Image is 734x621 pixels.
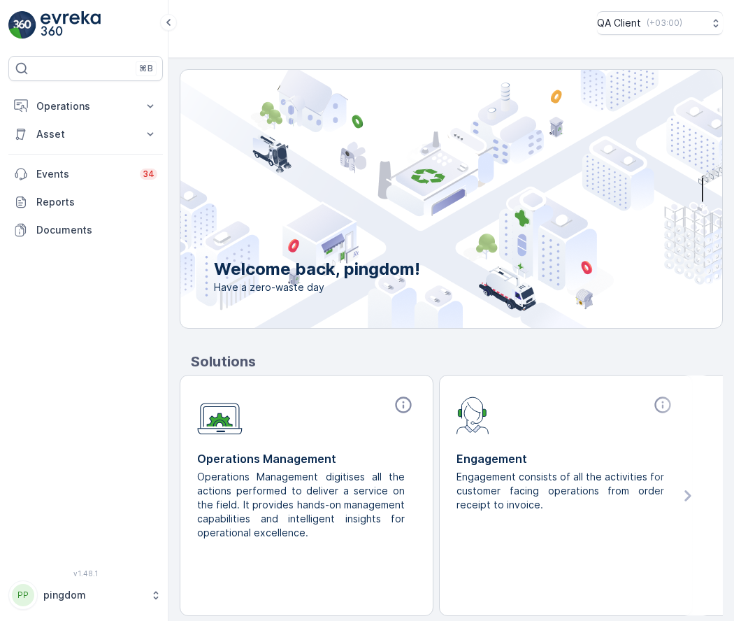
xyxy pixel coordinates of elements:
p: QA Client [597,16,641,30]
p: Events [36,167,131,181]
p: Operations [36,99,135,113]
p: Welcome back, pingdom! [214,258,420,280]
p: Reports [36,195,157,209]
a: Reports [8,188,163,216]
button: Operations [8,92,163,120]
p: 34 [143,169,154,180]
a: Events34 [8,160,163,188]
img: logo [8,11,36,39]
p: ⌘B [139,63,153,74]
span: v 1.48.1 [8,569,163,578]
button: PPpingdom [8,580,163,610]
a: Documents [8,216,163,244]
img: logo_light-DOdMpM7g.png [41,11,101,39]
p: Operations Management [197,450,416,467]
p: pingdom [43,588,143,602]
img: module-icon [197,395,243,435]
p: Solutions [191,351,723,372]
p: Documents [36,223,157,237]
span: Have a zero-waste day [214,280,420,294]
div: PP [12,584,34,606]
img: module-icon [456,395,489,434]
button: QA Client(+03:00) [597,11,723,35]
p: Engagement [456,450,675,467]
p: Asset [36,127,135,141]
img: city illustration [117,70,722,328]
p: ( +03:00 ) [647,17,682,29]
button: Asset [8,120,163,148]
p: Engagement consists of all the activities for customer facing operations from order receipt to in... [456,470,664,512]
p: Operations Management digitises all the actions performed to deliver a service on the field. It p... [197,470,405,540]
